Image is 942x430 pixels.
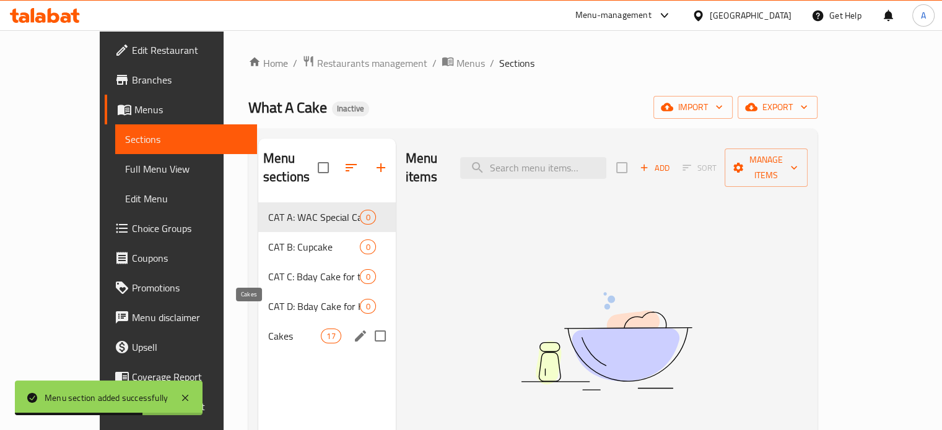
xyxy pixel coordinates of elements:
span: CAT D: Bday Cake for Her [268,299,360,314]
span: 0 [360,212,375,223]
span: Edit Menu [125,191,247,206]
input: search [460,157,606,179]
button: edit [351,327,370,345]
span: Select section first [674,158,725,178]
span: Branches [132,72,247,87]
span: Sort sections [336,153,366,183]
button: import [653,96,733,119]
span: Coupons [132,251,247,265]
div: Menu section added successfully [45,391,168,405]
a: Home [248,56,288,71]
div: items [321,329,341,343]
li: / [490,56,494,71]
button: Manage items [725,148,808,187]
span: Coverage Report [132,369,247,384]
span: Add [638,161,671,175]
span: Menus [456,56,485,71]
span: Menus [134,102,247,117]
a: Full Menu View [115,154,257,184]
div: Menu-management [575,8,652,23]
a: Upsell [105,332,257,362]
img: dish.svg [451,259,761,423]
span: CAT C: Bday Cake for the Little Ones [268,269,360,284]
span: CAT A: WAC Special Cake [268,210,360,225]
li: / [432,56,437,71]
span: 0 [360,271,375,283]
span: 0 [360,241,375,253]
a: Edit Restaurant [105,35,257,65]
span: Manage items [735,152,798,183]
span: What A Cake [248,93,327,121]
span: CAT B: Cupcake [268,239,360,254]
span: export [748,100,808,115]
span: Choice Groups [132,221,247,236]
span: import [663,100,723,115]
button: Add section [366,153,396,183]
span: Upsell [132,340,247,355]
a: Menu disclaimer [105,303,257,332]
a: Sections [115,124,257,154]
span: Add item [635,158,674,178]
span: Promotions [132,280,247,295]
button: Add [635,158,674,178]
a: Branches [105,65,257,95]
div: Cakes17edit [258,321,396,351]
a: Menus [442,55,485,71]
nav: breadcrumb [248,55,818,71]
span: Inactive [332,103,369,114]
div: items [360,239,375,254]
div: [GEOGRAPHIC_DATA] [710,9,792,22]
span: Sections [125,132,247,147]
button: export [738,96,818,119]
a: Edit Menu [115,184,257,213]
span: Edit Restaurant [132,43,247,58]
span: Sections [499,56,534,71]
a: Restaurants management [302,55,427,71]
span: Restaurants management [317,56,427,71]
li: / [293,56,297,71]
a: Coverage Report [105,362,257,392]
span: 17 [321,330,340,342]
div: CAT B: Cupcake0 [258,232,396,262]
div: CAT D: Bday Cake for Her0 [258,291,396,321]
span: Menu disclaimer [132,310,247,325]
span: Full Menu View [125,161,247,176]
div: items [360,299,375,314]
div: CAT A: WAC Special Cake0 [258,202,396,232]
a: Choice Groups [105,213,257,243]
div: items [360,269,375,284]
a: Menus [105,95,257,124]
h2: Menu sections [263,149,318,186]
h2: Menu items [406,149,445,186]
span: 0 [360,301,375,312]
div: CAT C: Bday Cake for the Little Ones0 [258,262,396,291]
a: Promotions [105,273,257,303]
nav: Menu sections [258,197,396,356]
span: Cakes [268,329,321,343]
a: Coupons [105,243,257,273]
span: A [921,9,926,22]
